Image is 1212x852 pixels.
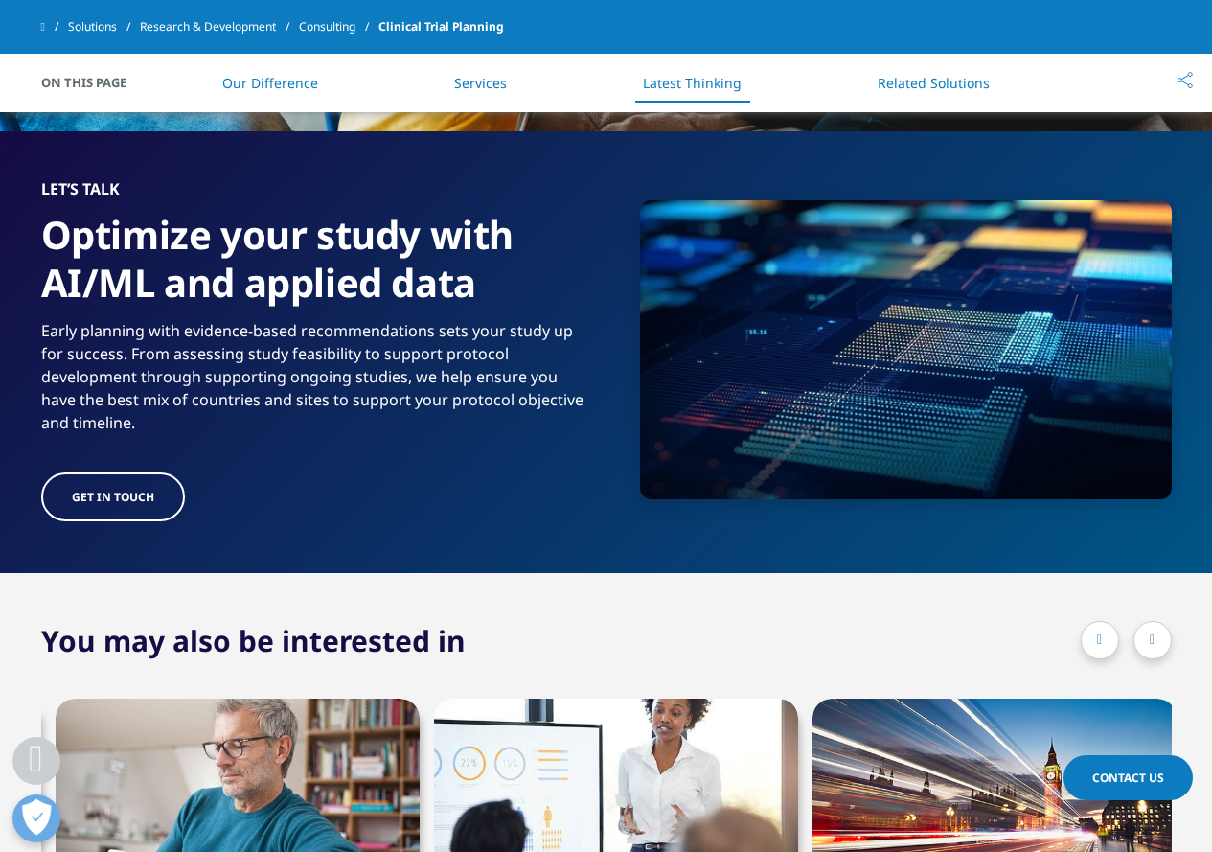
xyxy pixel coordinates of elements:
[41,73,147,92] span: On This Page
[1063,755,1193,800] a: Contact Us
[1092,770,1164,786] span: Contact Us
[222,74,318,92] a: Our Difference
[454,74,507,92] a: Services
[68,10,140,44] a: Solutions
[41,307,592,434] div: Early planning with evidence-based recommendations sets your study up for success. From assessing...
[643,74,742,92] a: Latest Thinking
[72,489,154,505] span: Get in touch
[378,10,504,44] span: Clinical Trial Planning
[41,621,466,660] h2: You may also be interested in
[41,179,592,198] div: LET’S TALK
[41,472,185,521] a: Get in touch
[299,10,378,44] a: Consulting
[878,74,990,92] a: Related Solutions
[41,198,592,307] div: Optimize your study with AI/ML and applied data
[140,10,299,44] a: Research & Development
[12,794,60,842] button: Open Preferences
